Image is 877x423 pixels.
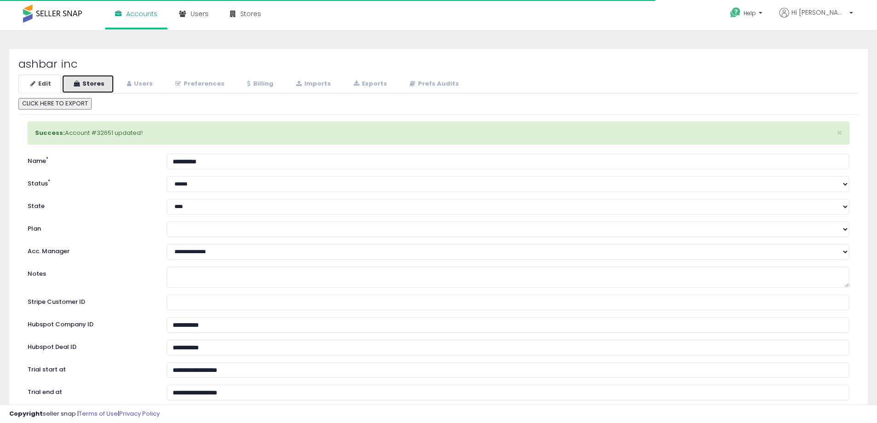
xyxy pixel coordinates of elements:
a: Terms of Use [79,409,118,418]
label: Trial start at [21,362,160,374]
label: State [21,199,160,211]
a: Preferences [163,75,234,93]
label: Acc. Manager [21,244,160,256]
label: Hubspot Company ID [21,317,160,329]
strong: Copyright [9,409,43,418]
span: Stores [240,9,261,18]
a: Imports [284,75,341,93]
i: Get Help [730,7,741,18]
span: Hi [PERSON_NAME] [791,8,847,17]
a: Billing [235,75,283,93]
div: Account #32651 updated! [28,122,849,145]
label: Plan [21,221,160,233]
label: Trial end at [21,385,160,397]
a: Prefs Audits [398,75,469,93]
a: Exports [342,75,397,93]
strong: Success: [35,128,65,137]
span: Users [191,9,209,18]
label: Notes [21,267,160,278]
a: Users [115,75,163,93]
a: Stores [62,75,114,93]
label: Status [21,176,160,188]
label: Stripe Customer ID [21,295,160,307]
label: Name [21,154,160,166]
button: CLICK HERE TO EXPORT [18,98,92,110]
span: Help [743,9,756,17]
label: Hubspot Deal ID [21,340,160,352]
button: × [836,128,842,138]
a: Edit [18,75,61,93]
span: Accounts [126,9,157,18]
a: Hi [PERSON_NAME] [779,8,853,29]
h2: ashbar inc [18,58,859,70]
a: Privacy Policy [119,409,160,418]
div: seller snap | | [9,410,160,418]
